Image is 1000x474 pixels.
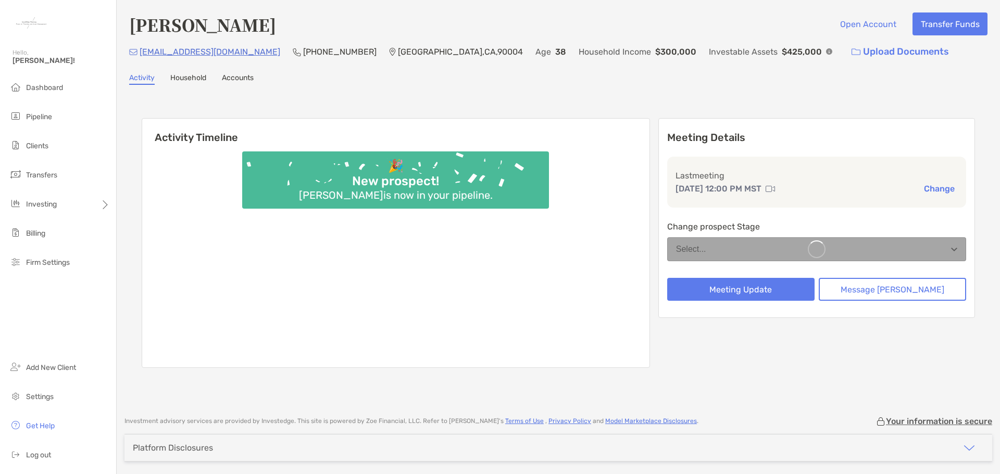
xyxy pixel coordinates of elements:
p: [GEOGRAPHIC_DATA] , CA , 90004 [398,45,523,58]
a: Terms of Use [505,417,544,425]
a: Activity [129,73,155,85]
h4: [PERSON_NAME] [129,12,276,36]
p: Investment advisory services are provided by Investedge . This site is powered by Zoe Financial, ... [124,417,698,425]
a: Accounts [222,73,254,85]
div: [PERSON_NAME] is now in your pipeline. [295,189,497,201]
p: Household Income [579,45,651,58]
a: Upload Documents [845,41,956,63]
img: settings icon [9,390,22,402]
div: Platform Disclosures [133,443,213,453]
p: [PHONE_NUMBER] [303,45,377,58]
button: Meeting Update [667,278,815,301]
button: Change [921,183,958,194]
img: clients icon [9,139,22,151]
a: Model Marketplace Disclosures [605,417,697,425]
img: logout icon [9,448,22,460]
img: communication type [766,185,775,193]
img: pipeline icon [9,110,22,122]
a: Household [170,73,206,85]
img: transfers icon [9,168,22,181]
span: Dashboard [26,83,63,92]
p: $300,000 [655,45,696,58]
img: icon arrow [963,442,976,454]
span: Billing [26,229,45,238]
img: Phone Icon [293,48,301,56]
span: Pipeline [26,112,52,121]
a: Privacy Policy [548,417,591,425]
p: Change prospect Stage [667,220,966,233]
span: Settings [26,392,54,401]
div: New prospect! [348,174,443,189]
img: button icon [852,48,860,56]
p: Meeting Details [667,131,966,144]
span: Get Help [26,421,55,430]
p: 38 [555,45,566,58]
img: Email Icon [129,49,137,55]
button: Transfer Funds [913,12,988,35]
img: dashboard icon [9,81,22,93]
span: Clients [26,142,48,150]
p: Your information is secure [886,416,992,426]
p: Investable Assets [709,45,778,58]
h6: Activity Timeline [142,119,649,144]
button: Open Account [832,12,904,35]
img: firm-settings icon [9,255,22,268]
span: Log out [26,451,51,459]
img: get-help icon [9,419,22,431]
p: Age [535,45,551,58]
span: Transfers [26,171,57,180]
span: [PERSON_NAME]! [12,56,110,65]
p: Last meeting [676,169,958,182]
p: $425,000 [782,45,822,58]
img: billing icon [9,226,22,239]
span: Add New Client [26,363,76,372]
span: Investing [26,200,57,209]
span: Firm Settings [26,258,70,267]
div: 🎉 [384,159,408,174]
img: add_new_client icon [9,361,22,373]
button: Message [PERSON_NAME] [819,278,966,301]
img: Info Icon [826,48,832,55]
img: investing icon [9,197,22,210]
img: Location Icon [389,48,396,56]
p: [DATE] 12:00 PM MST [676,182,761,195]
p: [EMAIL_ADDRESS][DOMAIN_NAME] [140,45,280,58]
img: Zoe Logo [12,4,50,42]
